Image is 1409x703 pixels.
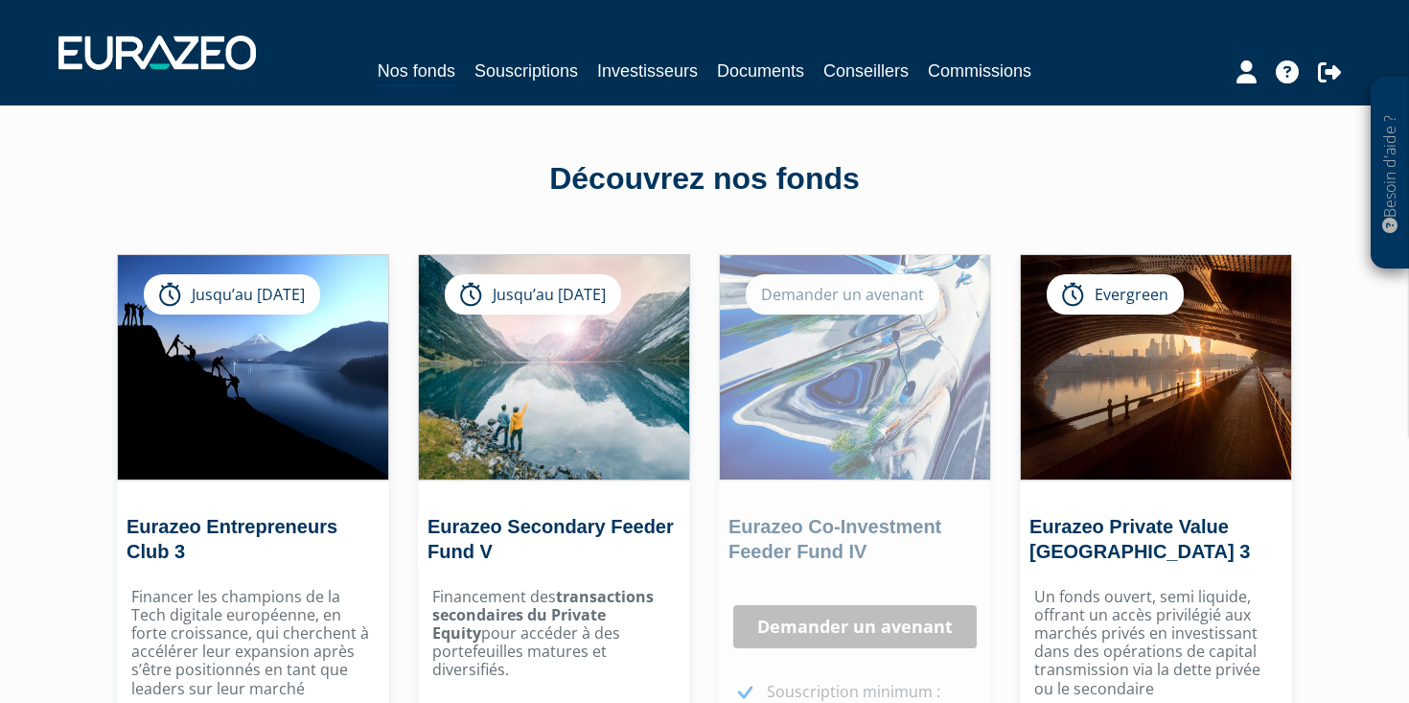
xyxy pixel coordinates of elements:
[419,255,689,480] img: Eurazeo Secondary Feeder Fund V
[1047,274,1184,315] div: Evergreen
[474,58,578,84] a: Souscriptions
[378,58,455,87] a: Nos fonds
[432,586,654,644] strong: transactions secondaires du Private Equity
[118,255,388,480] img: Eurazeo Entrepreneurs Club 3
[158,157,1251,201] div: Découvrez nos fonds
[445,274,621,315] div: Jusqu’au [DATE]
[597,58,698,84] a: Investisseurs
[131,588,375,698] p: Financer les champions de la Tech digitale européenne, en forte croissance, qui cherchent à accél...
[717,58,804,84] a: Documents
[144,274,320,315] div: Jusqu’au [DATE]
[1034,588,1278,698] p: Un fonds ouvert, semi liquide, offrant un accès privilégié aux marchés privés en investissant dan...
[728,516,941,562] a: Eurazeo Co-Investment Feeder Fund IV
[58,35,256,70] img: 1732889491-logotype_eurazeo_blanc_rvb.png
[733,605,977,649] a: Demander un avenant
[1029,516,1250,562] a: Eurazeo Private Value [GEOGRAPHIC_DATA] 3
[823,58,909,84] a: Conseillers
[928,58,1031,84] a: Commissions
[427,516,674,562] a: Eurazeo Secondary Feeder Fund V
[1379,87,1401,260] p: Besoin d'aide ?
[720,255,990,480] img: Eurazeo Co-Investment Feeder Fund IV
[432,588,676,680] p: Financement des pour accéder à des portefeuilles matures et diversifiés.
[1021,255,1291,480] img: Eurazeo Private Value Europe 3
[746,274,939,315] div: Demander un avenant
[127,516,337,562] a: Eurazeo Entrepreneurs Club 3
